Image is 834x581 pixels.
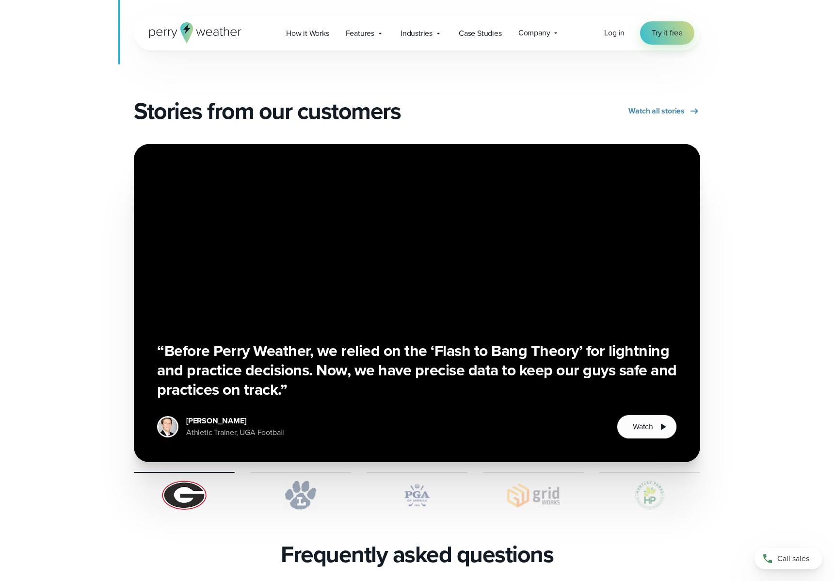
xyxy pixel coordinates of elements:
span: How it Works [286,28,329,39]
span: Log in [604,27,625,38]
div: 1 of 5 [134,144,700,462]
span: Watch [633,421,653,433]
img: PGA.svg [367,481,467,510]
div: Athletic Trainer, UGA Football [186,427,284,438]
a: Case Studies [450,23,510,43]
h2: Frequently asked questions [281,541,553,568]
img: Gridworks.svg [483,481,584,510]
button: Watch [617,415,677,439]
div: slideshow [134,144,700,462]
span: Call sales [777,553,809,565]
h2: Stories from our customers [134,97,411,125]
a: Log in [604,27,625,39]
h3: “Before Perry Weather, we relied on the ‘Flash to Bang Theory’ for lightning and practice decisio... [157,341,677,399]
a: Watch all stories [628,105,700,117]
span: Company [518,27,550,39]
span: Industries [401,28,433,39]
a: How it Works [278,23,337,43]
span: Try it free [652,27,683,39]
a: Try it free [640,21,694,45]
span: Case Studies [459,28,502,39]
a: Call sales [754,548,822,569]
span: Features [346,28,374,39]
div: [PERSON_NAME] [186,415,284,427]
span: Watch all stories [628,105,685,117]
